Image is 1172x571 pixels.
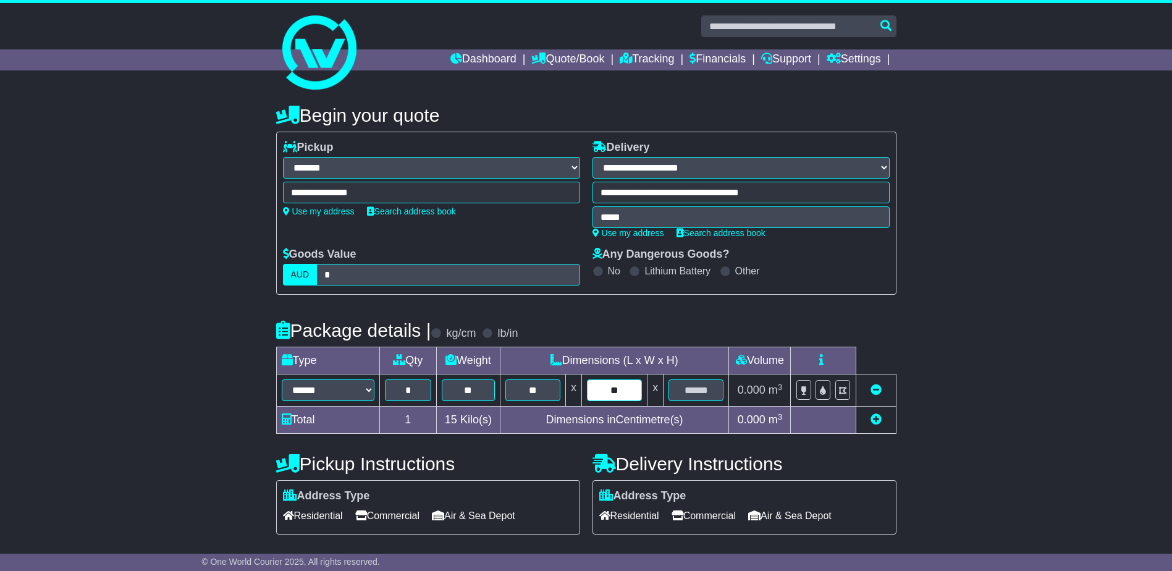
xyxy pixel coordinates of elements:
[761,49,811,70] a: Support
[599,489,686,503] label: Address Type
[276,347,379,374] td: Type
[379,407,437,434] td: 1
[283,206,355,216] a: Use my address
[644,265,710,277] label: Lithium Battery
[283,506,343,525] span: Residential
[871,413,882,426] a: Add new item
[647,374,664,407] td: x
[599,506,659,525] span: Residential
[592,454,896,474] h4: Delivery Instructions
[497,327,518,340] label: lb/in
[201,557,380,567] span: © One World Courier 2025. All rights reserved.
[432,506,515,525] span: Air & Sea Depot
[738,384,765,396] span: 0.000
[672,506,736,525] span: Commercial
[778,412,783,421] sup: 3
[531,49,604,70] a: Quote/Book
[729,347,791,374] td: Volume
[283,248,356,261] label: Goods Value
[367,206,456,216] a: Search address book
[689,49,746,70] a: Financials
[446,327,476,340] label: kg/cm
[735,265,760,277] label: Other
[276,407,379,434] td: Total
[778,383,783,392] sup: 3
[565,374,581,407] td: x
[769,413,783,426] span: m
[283,264,318,285] label: AUD
[500,407,729,434] td: Dimensions in Centimetre(s)
[500,347,729,374] td: Dimensions (L x W x H)
[355,506,419,525] span: Commercial
[283,141,334,154] label: Pickup
[276,105,896,125] h4: Begin your quote
[620,49,674,70] a: Tracking
[769,384,783,396] span: m
[283,489,370,503] label: Address Type
[276,320,431,340] h4: Package details |
[379,347,437,374] td: Qty
[592,228,664,238] a: Use my address
[445,413,457,426] span: 15
[608,265,620,277] label: No
[592,141,650,154] label: Delivery
[450,49,516,70] a: Dashboard
[592,248,730,261] label: Any Dangerous Goods?
[276,454,580,474] h4: Pickup Instructions
[827,49,881,70] a: Settings
[437,347,500,374] td: Weight
[437,407,500,434] td: Kilo(s)
[748,506,832,525] span: Air & Sea Depot
[677,228,765,238] a: Search address book
[738,413,765,426] span: 0.000
[871,384,882,396] a: Remove this item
